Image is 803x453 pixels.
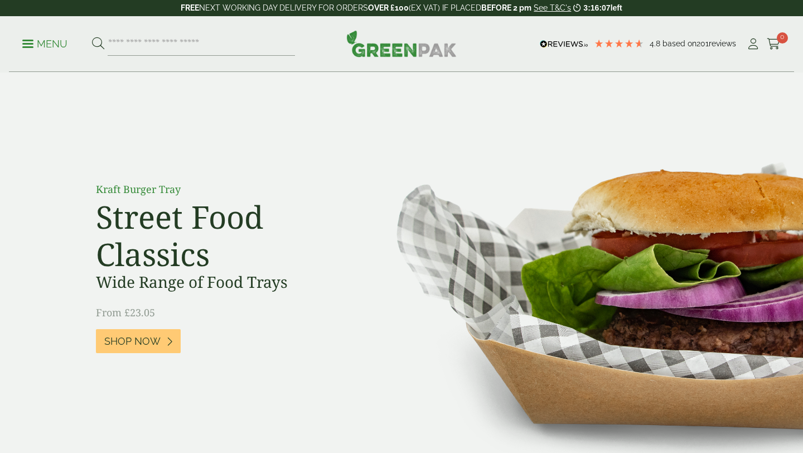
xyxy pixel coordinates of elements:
img: REVIEWS.io [540,40,588,48]
i: Cart [767,38,781,50]
p: Menu [22,37,67,51]
span: 3:16:07 [583,3,610,12]
strong: OVER £100 [368,3,409,12]
span: reviews [709,39,736,48]
span: Shop Now [104,335,161,348]
div: 4.79 Stars [594,38,644,49]
span: left [611,3,622,12]
a: Shop Now [96,329,181,353]
span: From £23.05 [96,306,155,319]
span: 4.8 [650,39,662,48]
h2: Street Food Classics [96,198,347,273]
a: Menu [22,37,67,49]
a: 0 [767,36,781,52]
strong: BEFORE 2 pm [481,3,531,12]
h3: Wide Range of Food Trays [96,273,347,292]
span: 0 [777,32,788,44]
i: My Account [746,38,760,50]
span: 201 [696,39,709,48]
p: Kraft Burger Tray [96,182,347,197]
img: GreenPak Supplies [346,30,457,57]
a: See T&C's [534,3,571,12]
span: Based on [662,39,696,48]
strong: FREE [181,3,199,12]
